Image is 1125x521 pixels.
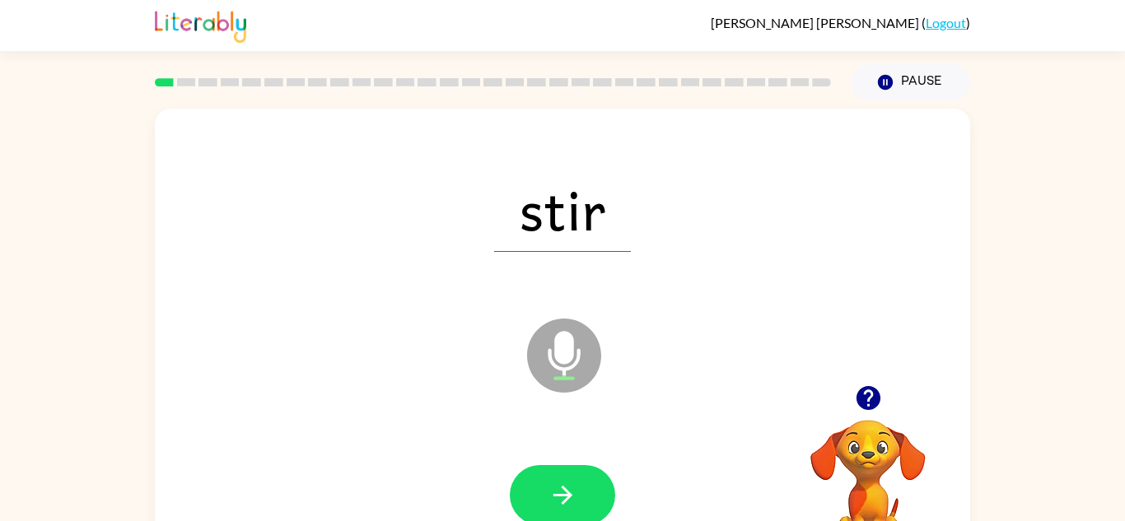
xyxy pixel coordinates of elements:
[155,7,246,43] img: Literably
[926,15,966,30] a: Logout
[494,166,631,252] span: stir
[851,63,970,101] button: Pause
[711,15,922,30] span: [PERSON_NAME] [PERSON_NAME]
[711,15,970,30] div: ( )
